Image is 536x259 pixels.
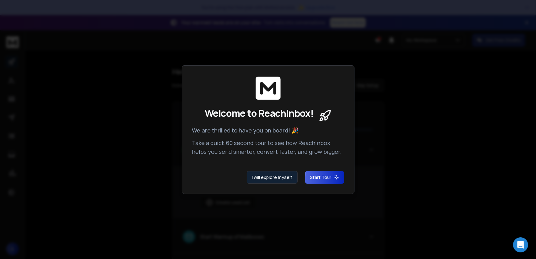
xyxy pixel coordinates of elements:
[247,171,298,184] button: I will explore myself
[305,171,344,184] button: Start Tour
[192,126,344,135] p: We are thrilled to have you on board! 🎉
[205,108,314,119] span: Welcome to ReachInbox!
[192,138,344,156] p: Take a quick 60 second tour to see how ReachInbox helps you send smarter, convert faster, and gro...
[513,237,528,252] div: Open Intercom Messenger
[310,174,339,181] span: Start Tour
